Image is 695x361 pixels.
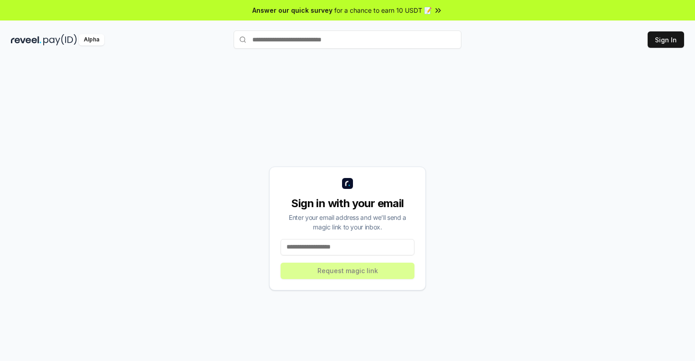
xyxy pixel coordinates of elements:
[281,196,414,211] div: Sign in with your email
[79,34,104,46] div: Alpha
[334,5,432,15] span: for a chance to earn 10 USDT 📝
[281,213,414,232] div: Enter your email address and we’ll send a magic link to your inbox.
[43,34,77,46] img: pay_id
[252,5,332,15] span: Answer our quick survey
[648,31,684,48] button: Sign In
[11,34,41,46] img: reveel_dark
[342,178,353,189] img: logo_small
